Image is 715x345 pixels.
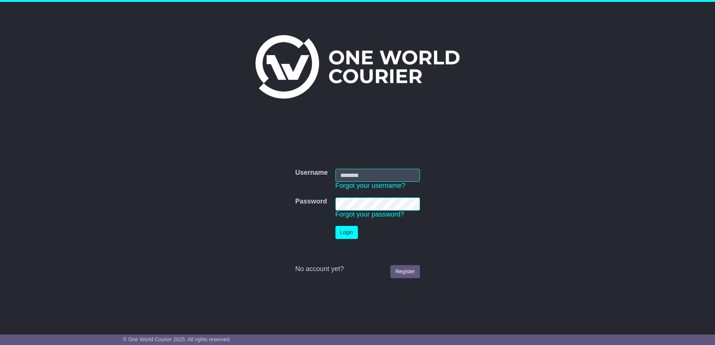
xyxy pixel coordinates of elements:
a: Forgot your username? [335,182,405,189]
div: No account yet? [295,265,420,273]
label: Password [295,198,327,206]
label: Username [295,169,328,177]
span: © One World Courier 2025. All rights reserved. [123,336,231,342]
button: Login [335,226,358,239]
img: One World [255,35,460,99]
a: Register [390,265,420,278]
a: Forgot your password? [335,211,404,218]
